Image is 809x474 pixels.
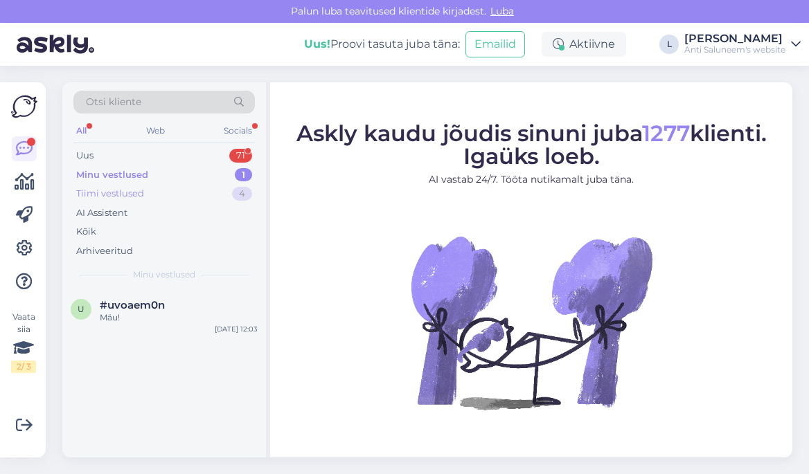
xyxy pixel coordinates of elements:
[76,244,133,258] div: Arhiveeritud
[659,35,679,54] div: L
[304,36,460,53] div: Proovi tasuta juba täna:
[407,197,656,446] img: No Chat active
[215,324,258,334] div: [DATE] 12:03
[73,122,89,140] div: All
[100,299,165,311] span: #uvoaem0n
[11,93,37,120] img: Askly Logo
[296,172,767,186] p: AI vastab 24/7. Tööta nutikamalt juba täna.
[232,187,252,201] div: 4
[76,225,96,239] div: Kõik
[642,119,690,146] span: 1277
[221,122,255,140] div: Socials
[133,268,195,281] span: Minu vestlused
[304,37,330,51] b: Uus!
[684,44,785,55] div: Anti Saluneem's website
[100,311,258,324] div: Mäu!
[86,95,141,109] span: Otsi kliente
[78,304,85,314] span: u
[684,33,801,55] a: [PERSON_NAME]Anti Saluneem's website
[76,206,127,220] div: AI Assistent
[486,5,518,17] span: Luba
[11,311,36,373] div: Vaata siia
[296,119,767,169] span: Askly kaudu jõudis sinuni juba klienti. Igaüks loeb.
[465,31,525,57] button: Emailid
[235,168,252,182] div: 1
[542,32,626,57] div: Aktiivne
[229,149,252,163] div: 71
[143,122,168,140] div: Web
[11,361,36,373] div: 2 / 3
[76,187,144,201] div: Tiimi vestlused
[76,168,148,182] div: Minu vestlused
[76,149,94,163] div: Uus
[684,33,785,44] div: [PERSON_NAME]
